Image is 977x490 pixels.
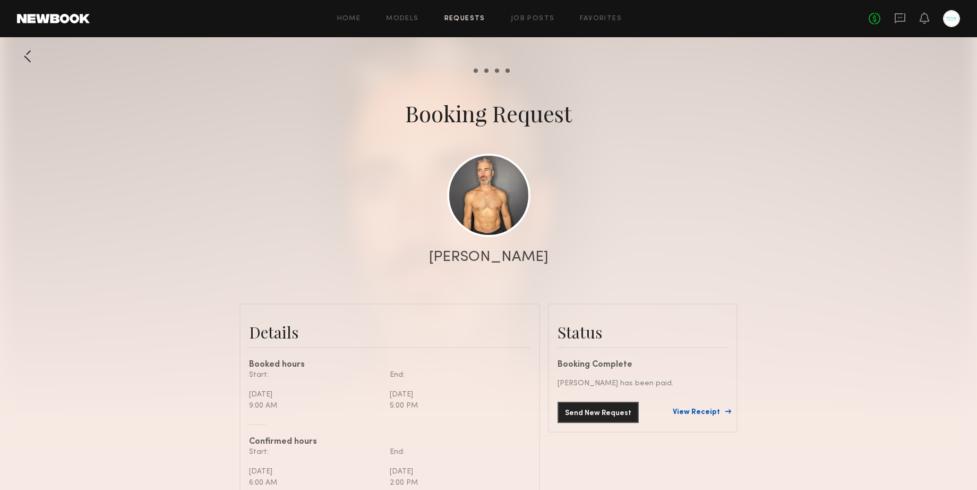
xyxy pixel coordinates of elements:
a: Home [337,15,361,22]
a: View Receipt [673,409,728,416]
a: Requests [444,15,485,22]
div: Start: [249,369,382,381]
a: Job Posts [511,15,555,22]
div: Booked hours [249,361,530,369]
div: Confirmed hours [249,438,530,446]
div: [PERSON_NAME] [429,250,549,265]
div: Booking Request [405,98,572,128]
a: Models [386,15,418,22]
a: Favorites [580,15,622,22]
div: 2:00 PM [390,477,522,488]
div: Details [249,322,530,343]
div: 9:00 AM [249,400,382,411]
div: End: [390,369,522,381]
div: Booking Complete [558,361,728,369]
div: [DATE] [390,466,522,477]
div: 5:00 PM [390,400,522,411]
div: [DATE] [249,466,382,477]
div: Status [558,322,728,343]
div: Start: [249,446,382,458]
div: [DATE] [390,389,522,400]
div: [DATE] [249,389,382,400]
button: Send New Request [558,402,639,423]
div: 6:00 AM [249,477,382,488]
div: [PERSON_NAME] has been paid. [558,378,728,389]
div: End: [390,446,522,458]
